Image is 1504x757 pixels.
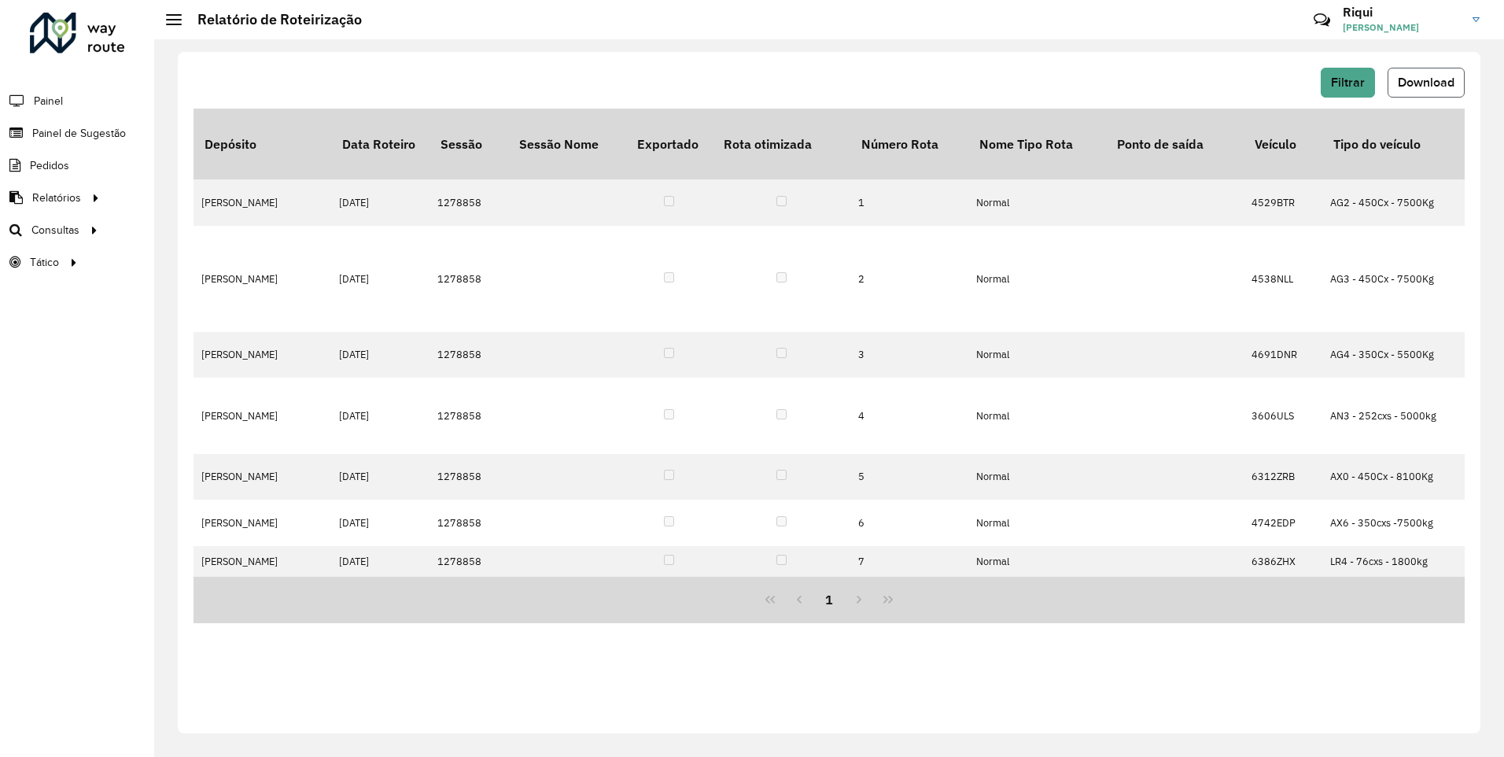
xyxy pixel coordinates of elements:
[182,11,362,28] h2: Relatório de Roteirização
[331,226,429,332] td: [DATE]
[1305,3,1339,37] a: Contato Rápido
[1244,454,1322,500] td: 6312ZRB
[850,332,968,378] td: 3
[968,179,1106,225] td: Normal
[850,378,968,454] td: 4
[32,190,81,206] span: Relatórios
[331,378,429,454] td: [DATE]
[331,332,429,378] td: [DATE]
[850,500,968,545] td: 6
[1343,5,1461,20] h3: Riqui
[429,109,508,179] th: Sessão
[968,454,1106,500] td: Normal
[1322,500,1460,545] td: AX6 - 350cxs -7500kg
[194,454,331,500] td: [PERSON_NAME]
[713,109,850,179] th: Rota otimizada
[194,109,331,179] th: Depósito
[1244,179,1322,225] td: 4529BTR
[331,454,429,500] td: [DATE]
[31,222,79,238] span: Consultas
[1106,109,1244,179] th: Ponto de saída
[429,454,508,500] td: 1278858
[1322,179,1460,225] td: AG2 - 450Cx - 7500Kg
[1244,226,1322,332] td: 4538NLL
[850,546,968,577] td: 7
[429,332,508,378] td: 1278858
[194,179,331,225] td: [PERSON_NAME]
[331,109,429,179] th: Data Roteiro
[1244,378,1322,454] td: 3606ULS
[968,500,1106,545] td: Normal
[429,179,508,225] td: 1278858
[968,332,1106,378] td: Normal
[850,179,968,225] td: 1
[1322,378,1460,454] td: AN3 - 252cxs - 5000kg
[1322,226,1460,332] td: AG3 - 450Cx - 7500Kg
[1244,109,1322,179] th: Veículo
[1322,109,1460,179] th: Tipo do veículo
[194,546,331,577] td: [PERSON_NAME]
[1244,332,1322,378] td: 4691DNR
[1322,546,1460,577] td: LR4 - 76cxs - 1800kg
[850,226,968,332] td: 2
[429,546,508,577] td: 1278858
[194,378,331,454] td: [PERSON_NAME]
[34,93,63,109] span: Painel
[331,500,429,545] td: [DATE]
[194,226,331,332] td: [PERSON_NAME]
[1244,546,1322,577] td: 6386ZHX
[1388,68,1465,98] button: Download
[1398,76,1454,89] span: Download
[1321,68,1375,98] button: Filtrar
[508,109,626,179] th: Sessão Nome
[626,109,713,179] th: Exportado
[30,254,59,271] span: Tático
[30,157,69,174] span: Pedidos
[968,109,1106,179] th: Nome Tipo Rota
[1343,20,1461,35] span: [PERSON_NAME]
[194,332,331,378] td: [PERSON_NAME]
[429,500,508,545] td: 1278858
[331,546,429,577] td: [DATE]
[429,226,508,332] td: 1278858
[850,454,968,500] td: 5
[968,226,1106,332] td: Normal
[1331,76,1365,89] span: Filtrar
[194,500,331,545] td: [PERSON_NAME]
[968,378,1106,454] td: Normal
[1322,332,1460,378] td: AG4 - 350Cx - 5500Kg
[331,179,429,225] td: [DATE]
[32,125,126,142] span: Painel de Sugestão
[1322,454,1460,500] td: AX0 - 450Cx - 8100Kg
[814,585,844,615] button: 1
[1244,500,1322,545] td: 4742EDP
[968,546,1106,577] td: Normal
[429,378,508,454] td: 1278858
[850,109,968,179] th: Número Rota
